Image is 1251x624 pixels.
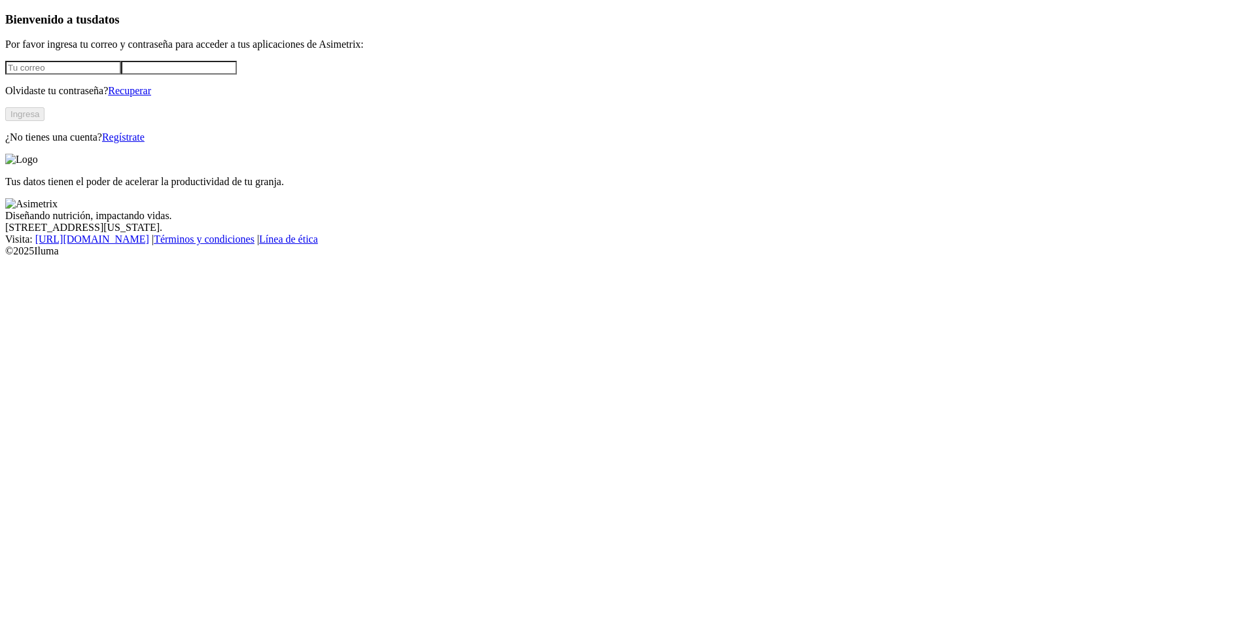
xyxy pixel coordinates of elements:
[5,245,1246,257] div: © 2025 Iluma
[5,210,1246,222] div: Diseñando nutrición, impactando vidas.
[5,176,1246,188] p: Tus datos tienen el poder de acelerar la productividad de tu granja.
[5,85,1246,97] p: Olvidaste tu contraseña?
[5,61,121,75] input: Tu correo
[5,107,44,121] button: Ingresa
[5,234,1246,245] div: Visita : | |
[92,12,120,26] span: datos
[5,198,58,210] img: Asimetrix
[5,39,1246,50] p: Por favor ingresa tu correo y contraseña para acceder a tus aplicaciones de Asimetrix:
[5,222,1246,234] div: [STREET_ADDRESS][US_STATE].
[102,131,145,143] a: Regístrate
[108,85,151,96] a: Recuperar
[154,234,255,245] a: Términos y condiciones
[5,154,38,165] img: Logo
[5,12,1246,27] h3: Bienvenido a tus
[5,131,1246,143] p: ¿No tienes una cuenta?
[259,234,318,245] a: Línea de ética
[35,234,149,245] a: [URL][DOMAIN_NAME]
